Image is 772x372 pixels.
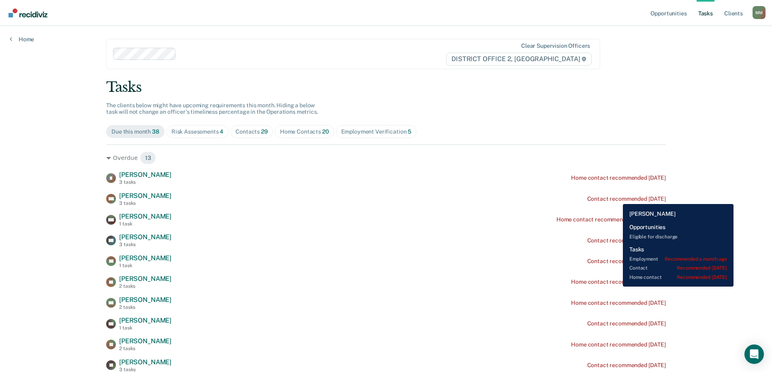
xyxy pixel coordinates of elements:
img: Recidiviz [9,9,47,17]
div: Home contact recommended [DATE] [571,300,666,306]
span: 5 [408,128,411,135]
div: 1 task [119,221,171,227]
span: [PERSON_NAME] [119,358,171,366]
div: Home contact recommended [DATE] [571,174,666,181]
div: Home contact recommended [DATE] [571,341,666,348]
a: Home [10,36,34,43]
div: Contacts [235,128,268,135]
span: 38 [152,128,159,135]
div: 3 tasks [119,200,171,206]
div: Home contact recommended a month ago [556,216,666,223]
span: DISTRICT OFFICE 2, [GEOGRAPHIC_DATA] [446,53,592,66]
div: 3 tasks [119,179,171,185]
div: Home contact recommended [DATE] [571,278,666,285]
div: Clear supervision officers [521,43,590,49]
span: [PERSON_NAME] [119,296,171,304]
div: 3 tasks [119,242,171,247]
span: 13 [140,151,156,164]
div: 1 task [119,325,171,331]
div: Due this month [111,128,159,135]
div: Contact recommended [DATE] [587,362,666,369]
div: Home Contacts [280,128,329,135]
button: Profile dropdown button [753,6,766,19]
span: [PERSON_NAME] [119,171,171,179]
span: [PERSON_NAME] [119,275,171,283]
div: Tasks [106,79,666,96]
div: Contact recommended [DATE] [587,237,666,244]
div: Risk Assessments [171,128,224,135]
span: 29 [261,128,268,135]
span: [PERSON_NAME] [119,254,171,262]
span: [PERSON_NAME] [119,213,171,220]
div: 1 task [119,263,171,268]
span: The clients below might have upcoming requirements this month. Hiding a below task will not chang... [106,102,318,115]
span: [PERSON_NAME] [119,317,171,324]
div: M M [753,6,766,19]
span: [PERSON_NAME] [119,337,171,345]
div: Overdue 13 [106,151,666,164]
div: 2 tasks [119,346,171,351]
div: Contact recommended [DATE] [587,258,666,265]
span: 20 [322,128,329,135]
div: 2 tasks [119,283,171,289]
div: 2 tasks [119,304,171,310]
div: Open Intercom Messenger [744,344,764,364]
div: Contact recommended [DATE] [587,320,666,327]
span: [PERSON_NAME] [119,192,171,200]
span: [PERSON_NAME] [119,233,171,241]
div: Employment Verification [341,128,412,135]
span: 4 [220,128,223,135]
div: Contact recommended [DATE] [587,196,666,202]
